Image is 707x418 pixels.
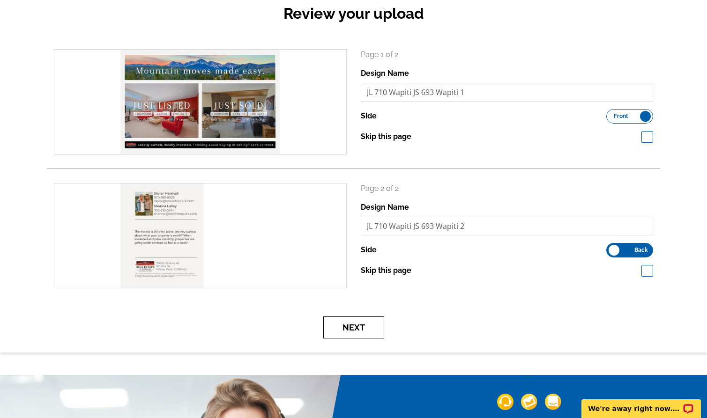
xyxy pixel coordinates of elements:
[361,110,377,122] label: Side
[361,217,654,235] input: File Name
[497,394,514,410] img: support-img-1.png
[521,394,537,410] img: support-img-2.png
[614,114,628,118] span: Front
[361,265,411,276] label: Skip this page
[361,131,411,142] label: Skip this page
[361,202,409,213] label: Design Name
[361,83,654,102] input: File Name
[634,248,648,252] span: Back
[361,68,409,79] label: Design Name
[323,316,384,338] button: Next
[361,49,654,60] p: Page 1 of 2
[545,394,561,410] img: support-img-3_1.png
[47,5,660,22] h2: Review your upload
[575,389,707,418] iframe: LiveChat chat widget
[361,244,377,256] label: Side
[361,183,654,194] p: Page 2 of 2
